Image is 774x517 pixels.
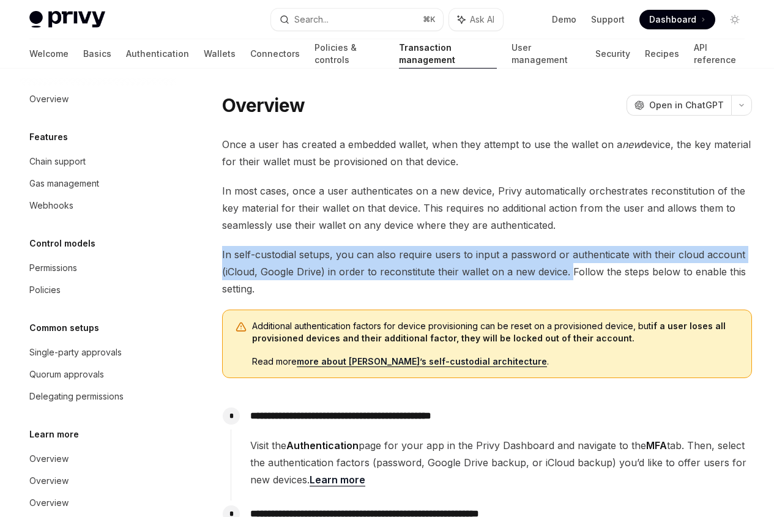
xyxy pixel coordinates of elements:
[271,9,443,31] button: Search...⌘K
[645,39,679,69] a: Recipes
[20,448,176,470] a: Overview
[29,389,124,404] div: Delegating permissions
[622,138,641,151] em: new
[423,15,436,24] span: ⌘ K
[639,10,715,29] a: Dashboard
[20,173,176,195] a: Gas management
[222,136,752,170] span: Once a user has created a embedded wallet, when they attempt to use the wallet on a device, the k...
[29,198,73,213] div: Webhooks
[250,437,751,488] span: Visit the page for your app in the Privy Dashboard and navigate to the tab. Then, select the auth...
[552,13,576,26] a: Demo
[20,257,176,279] a: Permissions
[20,195,176,217] a: Webhooks
[29,236,95,251] h5: Control models
[29,11,105,28] img: light logo
[20,470,176,492] a: Overview
[29,176,99,191] div: Gas management
[29,474,69,488] div: Overview
[694,39,745,69] a: API reference
[126,39,189,69] a: Authentication
[20,385,176,407] a: Delegating permissions
[252,320,739,344] span: Additional authentication factors for device provisioning can be reset on a provisioned device, but
[627,95,731,116] button: Open in ChatGPT
[310,474,365,486] a: Learn more
[204,39,236,69] a: Wallets
[314,39,384,69] a: Policies & controls
[20,341,176,363] a: Single-party approvals
[646,439,667,452] strong: MFA
[29,39,69,69] a: Welcome
[29,92,69,106] div: Overview
[250,39,300,69] a: Connectors
[470,13,494,26] span: Ask AI
[29,367,104,382] div: Quorum approvals
[222,94,305,116] h1: Overview
[29,283,61,297] div: Policies
[399,39,497,69] a: Transaction management
[20,88,176,110] a: Overview
[20,279,176,301] a: Policies
[83,39,111,69] a: Basics
[20,492,176,514] a: Overview
[591,13,625,26] a: Support
[20,363,176,385] a: Quorum approvals
[252,355,739,368] span: Read more .
[222,246,752,297] span: In self-custodial setups, you can also require users to input a password or authenticate with the...
[595,39,630,69] a: Security
[725,10,745,29] button: Toggle dark mode
[649,13,696,26] span: Dashboard
[20,151,176,173] a: Chain support
[29,130,68,144] h5: Features
[222,182,752,234] span: In most cases, once a user authenticates on a new device, Privy automatically orchestrates recons...
[29,321,99,335] h5: Common setups
[235,321,247,333] svg: Warning
[649,99,724,111] span: Open in ChatGPT
[297,356,547,367] a: more about [PERSON_NAME]’s self-custodial architecture
[512,39,580,69] a: User management
[449,9,503,31] button: Ask AI
[29,345,122,360] div: Single-party approvals
[29,427,79,442] h5: Learn more
[29,452,69,466] div: Overview
[29,261,77,275] div: Permissions
[29,496,69,510] div: Overview
[294,12,329,27] div: Search...
[286,439,359,452] strong: Authentication
[29,154,86,169] div: Chain support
